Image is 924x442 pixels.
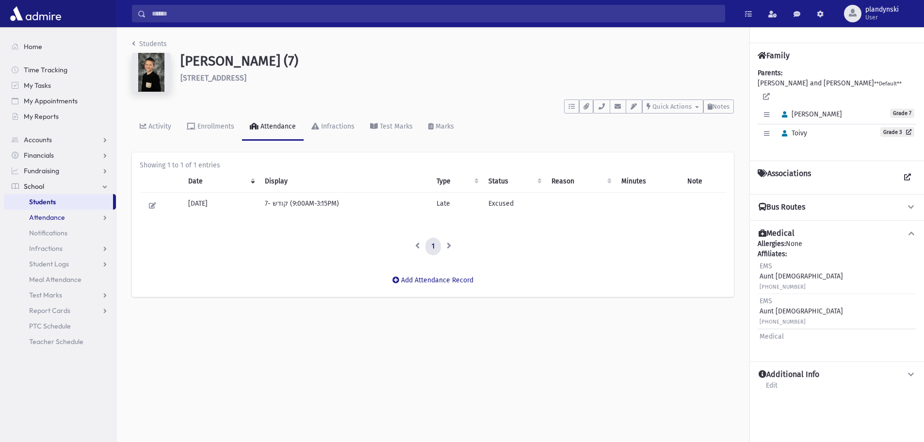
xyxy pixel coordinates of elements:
[758,51,790,60] h4: Family
[4,62,116,78] a: Time Tracking
[259,170,431,193] th: Display
[431,193,483,219] td: Late
[29,260,69,268] span: Student Logs
[146,122,171,131] div: Activity
[24,166,59,175] span: Fundraising
[890,109,914,118] span: Grade 7
[132,40,167,48] a: Students
[778,129,807,137] span: Toivy
[760,297,772,305] span: EMS
[182,170,259,193] th: Date: activate to sort column ascending
[24,42,42,51] span: Home
[758,68,916,153] div: [PERSON_NAME] and [PERSON_NAME]
[24,182,44,191] span: School
[179,114,242,141] a: Enrollments
[4,256,116,272] a: Student Logs
[378,122,413,131] div: Test Marks
[765,380,778,397] a: Edit
[4,303,116,318] a: Report Cards
[29,291,62,299] span: Test Marks
[29,244,63,253] span: Infractions
[4,287,116,303] a: Test Marks
[132,39,167,53] nav: breadcrumb
[758,169,811,186] h4: Associations
[4,194,113,210] a: Students
[24,112,59,121] span: My Reports
[778,110,842,118] span: [PERSON_NAME]
[182,193,259,219] td: [DATE]
[760,296,843,327] div: Aunt [DEMOGRAPHIC_DATA]
[483,193,546,219] td: Excused
[4,147,116,163] a: Financials
[180,53,734,69] h1: [PERSON_NAME] (7)
[865,6,899,14] span: plandynski
[760,262,772,270] span: EMS
[259,122,296,131] div: Attendance
[758,229,916,239] button: Medical
[760,319,806,325] small: [PHONE_NUMBER]
[8,4,64,23] img: AdmirePro
[24,135,52,144] span: Accounts
[421,114,462,141] a: Marks
[4,109,116,124] a: My Reports
[4,210,116,225] a: Attendance
[865,14,899,21] span: User
[4,39,116,54] a: Home
[24,81,51,90] span: My Tasks
[760,284,806,290] small: [PHONE_NUMBER]
[146,5,725,22] input: Search
[259,193,431,219] td: 7- קודש (9:00AM-3:15PM)
[24,65,67,74] span: Time Tracking
[703,99,734,114] button: Notes
[140,160,726,170] div: Showing 1 to 1 of 1 entries
[760,332,784,341] span: Medical
[180,73,734,82] h6: [STREET_ADDRESS]
[899,169,916,186] a: View all Associations
[29,213,65,222] span: Attendance
[24,97,78,105] span: My Appointments
[29,229,67,237] span: Notifications
[4,334,116,349] a: Teacher Schedule
[4,132,116,147] a: Accounts
[304,114,362,141] a: Infractions
[434,122,454,131] div: Marks
[681,170,726,193] th: Note
[4,272,116,287] a: Meal Attendance
[425,238,441,255] a: 1
[4,225,116,241] a: Notifications
[4,179,116,194] a: School
[29,197,56,206] span: Students
[758,250,787,258] b: Affiliates:
[4,241,116,256] a: Infractions
[386,272,480,289] button: Add Attendance Record
[29,275,81,284] span: Meal Attendance
[759,202,805,213] h4: Bus Routes
[652,103,692,110] span: Quick Actions
[431,170,483,193] th: Type: activate to sort column ascending
[132,114,179,141] a: Activity
[4,78,116,93] a: My Tasks
[29,322,71,330] span: PTC Schedule
[642,99,703,114] button: Quick Actions
[4,163,116,179] a: Fundraising
[29,306,70,315] span: Report Cards
[616,170,681,193] th: Minutes
[758,69,782,77] b: Parents:
[195,122,234,131] div: Enrollments
[29,337,83,346] span: Teacher Schedule
[759,229,794,239] h4: Medical
[759,370,819,380] h4: Additional Info
[760,261,843,292] div: Aunt [DEMOGRAPHIC_DATA]
[758,240,786,248] b: Allergies:
[758,202,916,213] button: Bus Routes
[132,53,171,92] img: 2QAAAAAAAAAAAAAAAAAAAAAAAAAAAAAAAAAAAAAAAAAAAAAAAAAAAAAAAAAAAAAAAAAAAAAAAAAAAAAAAAAAAAAAAAAAAAAAA...
[4,318,116,334] a: PTC Schedule
[362,114,421,141] a: Test Marks
[546,170,616,193] th: Reason: activate to sort column ascending
[483,170,546,193] th: Status: activate to sort column ascending
[319,122,355,131] div: Infractions
[713,103,729,110] span: Notes
[146,198,160,213] button: Edit
[4,93,116,109] a: My Appointments
[242,114,304,141] a: Attendance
